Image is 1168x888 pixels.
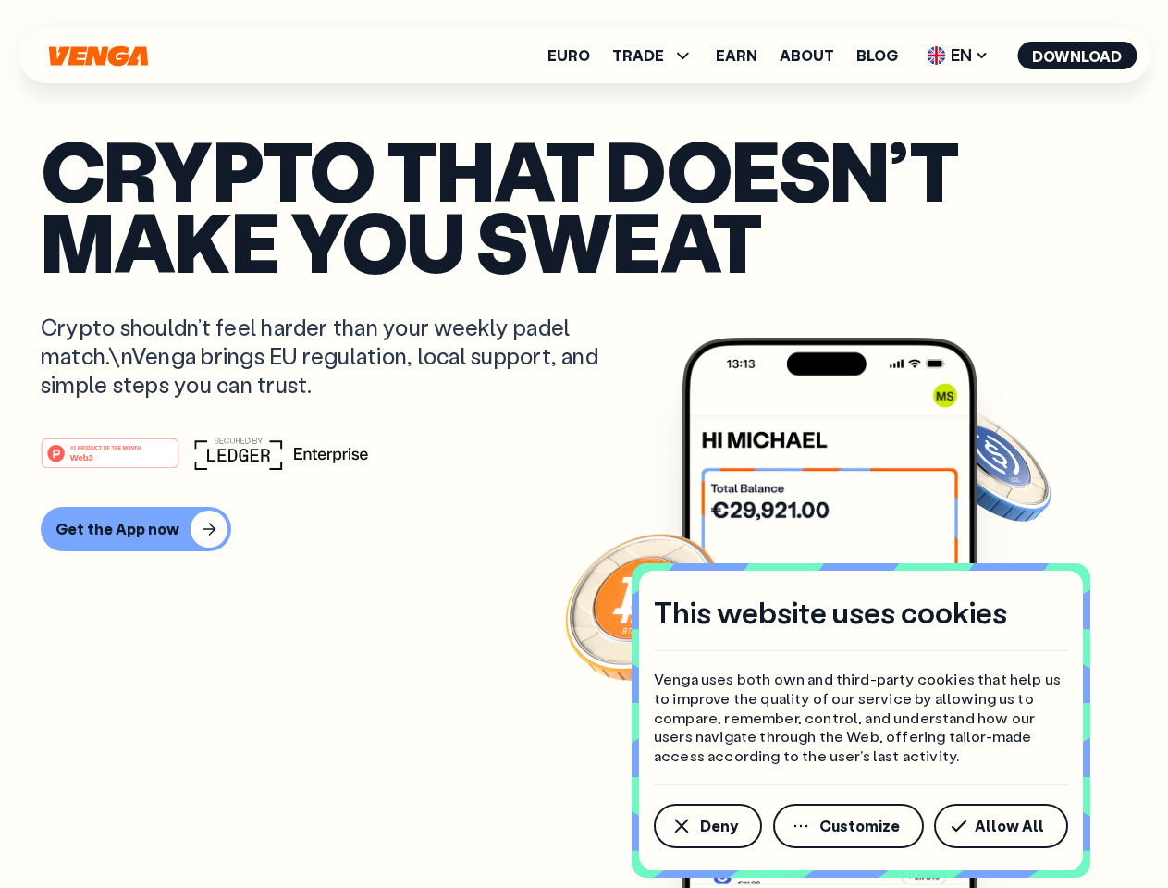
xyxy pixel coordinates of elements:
img: USDC coin [922,398,1055,531]
a: About [780,48,834,63]
svg: Home [46,45,150,67]
span: EN [920,41,995,70]
p: Crypto shouldn’t feel harder than your weekly padel match.\nVenga brings EU regulation, local sup... [41,313,625,400]
span: TRADE [612,48,664,63]
span: Deny [700,819,738,833]
span: Allow All [975,819,1044,833]
a: Blog [856,48,898,63]
p: Crypto that doesn’t make you sweat [41,134,1127,276]
a: Get the App now [41,507,1127,551]
h4: This website uses cookies [654,593,1007,632]
p: Venga uses both own and third-party cookies that help us to improve the quality of our service by... [654,670,1068,766]
a: Earn [716,48,757,63]
button: Deny [654,804,762,848]
button: Allow All [934,804,1068,848]
button: Get the App now [41,507,231,551]
a: Euro [547,48,590,63]
a: #1 PRODUCT OF THE MONTHWeb3 [41,449,179,473]
span: Customize [819,819,900,833]
button: Download [1017,42,1137,69]
tspan: #1 PRODUCT OF THE MONTH [70,444,141,450]
img: Bitcoin [561,523,728,689]
div: Get the App now [55,520,179,538]
img: flag-uk [927,46,945,65]
tspan: Web3 [70,451,93,462]
span: TRADE [612,44,694,67]
button: Customize [773,804,924,848]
